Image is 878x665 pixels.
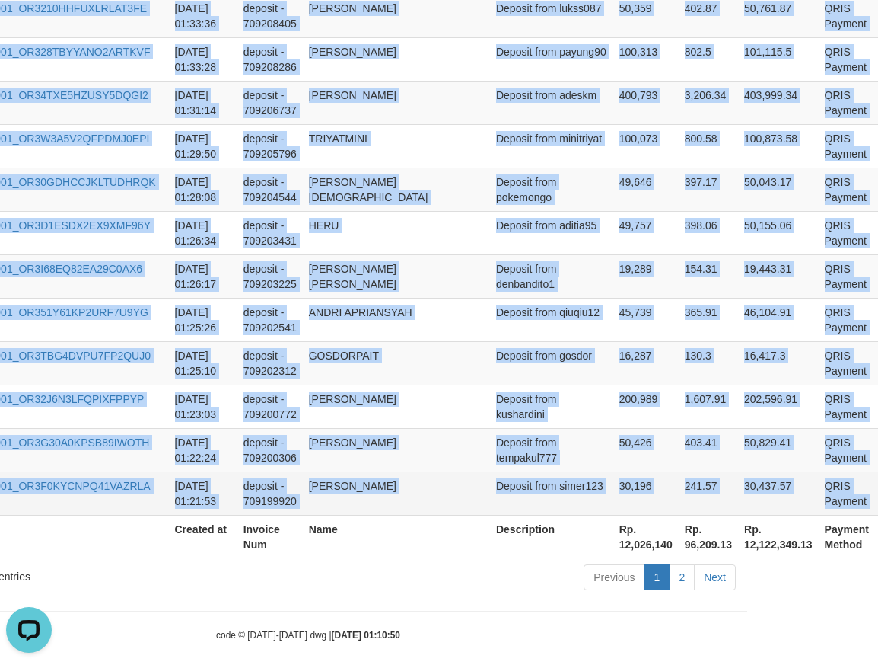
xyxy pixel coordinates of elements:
td: 154.31 [679,254,738,298]
th: Description [490,515,613,558]
td: [PERSON_NAME] [303,472,490,515]
td: QRIS Payment [819,472,875,515]
a: 2 [669,564,695,590]
td: Deposit from adeskm [490,81,613,124]
button: Open LiveChat chat widget [6,6,52,52]
td: 30,196 [613,472,679,515]
td: GOSDORPAIT [303,341,490,385]
td: 100,313 [613,37,679,81]
td: [DATE] 01:23:03 [169,385,237,428]
td: 46,104.91 [738,298,819,341]
td: Deposit from denbandito1 [490,254,613,298]
td: 50,829.41 [738,428,819,472]
td: [DATE] 01:22:24 [169,428,237,472]
td: Deposit from qiuqiu12 [490,298,613,341]
td: 101,115.5 [738,37,819,81]
td: QRIS Payment [819,81,875,124]
td: [DATE] 01:25:26 [169,298,237,341]
td: Deposit from kushardini [490,385,613,428]
a: 1 [644,564,670,590]
td: 19,289 [613,254,679,298]
td: deposit - 709200306 [237,428,303,472]
td: [PERSON_NAME] [303,385,490,428]
td: [PERSON_NAME] [PERSON_NAME] [303,254,490,298]
td: [PERSON_NAME] [303,428,490,472]
td: [PERSON_NAME][DEMOGRAPHIC_DATA] [303,168,490,211]
td: 403.41 [679,428,738,472]
td: QRIS Payment [819,254,875,298]
td: 202,596.91 [738,385,819,428]
td: QRIS Payment [819,341,875,385]
strong: [DATE] 01:10:50 [332,630,400,641]
td: 1,607.91 [679,385,738,428]
td: deposit - 709206737 [237,81,303,124]
td: 49,757 [613,211,679,254]
td: QRIS Payment [819,385,875,428]
td: 400,793 [613,81,679,124]
td: [DATE] 01:29:50 [169,124,237,168]
td: 50,426 [613,428,679,472]
th: Rp. 12,026,140 [613,515,679,558]
td: 241.57 [679,472,738,515]
td: 16,417.3 [738,341,819,385]
td: Deposit from pokemongo [490,168,613,211]
td: 397.17 [679,168,738,211]
td: QRIS Payment [819,211,875,254]
td: [DATE] 01:26:17 [169,254,237,298]
td: QRIS Payment [819,37,875,81]
td: TRIYATMINI [303,124,490,168]
td: deposit - 709202312 [237,341,303,385]
td: deposit - 709202541 [237,298,303,341]
td: deposit - 709205796 [237,124,303,168]
td: [DATE] 01:21:53 [169,472,237,515]
th: Invoice Num [237,515,303,558]
td: QRIS Payment [819,298,875,341]
td: Deposit from gosdor [490,341,613,385]
td: deposit - 709204544 [237,168,303,211]
td: [DATE] 01:25:10 [169,341,237,385]
td: Deposit from aditia95 [490,211,613,254]
td: 802.5 [679,37,738,81]
td: [PERSON_NAME] [303,81,490,124]
td: 16,287 [613,341,679,385]
td: 403,999.34 [738,81,819,124]
td: Deposit from payung90 [490,37,613,81]
td: QRIS Payment [819,168,875,211]
td: [DATE] 01:33:28 [169,37,237,81]
td: ANDRI APRIANSYAH [303,298,490,341]
td: 50,043.17 [738,168,819,211]
td: Deposit from minitriyat [490,124,613,168]
td: 3,206.34 [679,81,738,124]
td: [PERSON_NAME] [303,37,490,81]
th: Name [303,515,490,558]
td: deposit - 709199920 [237,472,303,515]
td: Deposit from simer123 [490,472,613,515]
td: deposit - 709208286 [237,37,303,81]
td: Deposit from tempakul777 [490,428,613,472]
th: Payment Method [819,515,875,558]
td: 130.3 [679,341,738,385]
td: deposit - 709203431 [237,211,303,254]
td: QRIS Payment [819,428,875,472]
a: Next [694,564,736,590]
td: deposit - 709200772 [237,385,303,428]
td: 49,646 [613,168,679,211]
th: Rp. 12,122,349.13 [738,515,819,558]
td: HERU [303,211,490,254]
th: Created at [169,515,237,558]
td: 200,989 [613,385,679,428]
td: 800.58 [679,124,738,168]
a: Previous [584,564,644,590]
td: 30,437.57 [738,472,819,515]
td: 45,739 [613,298,679,341]
td: deposit - 709203225 [237,254,303,298]
th: Rp. 96,209.13 [679,515,738,558]
td: 365.91 [679,298,738,341]
td: [DATE] 01:31:14 [169,81,237,124]
td: QRIS Payment [819,124,875,168]
td: 100,073 [613,124,679,168]
td: 398.06 [679,211,738,254]
td: 50,155.06 [738,211,819,254]
td: 100,873.58 [738,124,819,168]
small: code © [DATE]-[DATE] dwg | [216,630,400,641]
